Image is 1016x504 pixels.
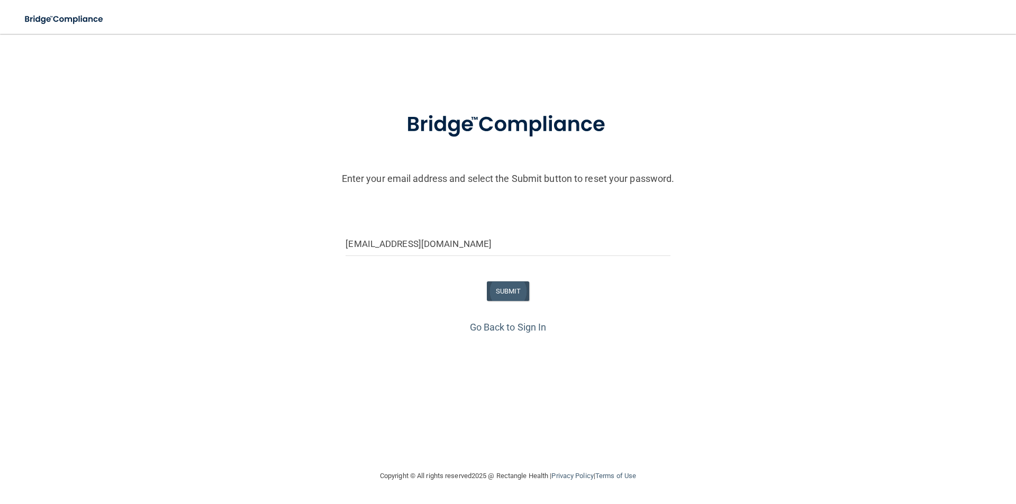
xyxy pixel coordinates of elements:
[470,322,547,333] a: Go Back to Sign In
[385,97,631,152] img: bridge_compliance_login_screen.278c3ca4.svg
[315,459,701,493] div: Copyright © All rights reserved 2025 @ Rectangle Health | |
[16,8,113,30] img: bridge_compliance_login_screen.278c3ca4.svg
[551,472,593,480] a: Privacy Policy
[595,472,636,480] a: Terms of Use
[346,232,670,256] input: Email
[487,281,530,301] button: SUBMIT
